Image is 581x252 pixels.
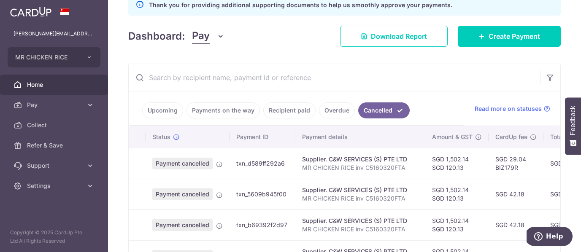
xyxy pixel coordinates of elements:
td: SGD 42.18 [489,209,543,240]
a: Overdue [319,102,355,118]
span: Feedback [569,106,577,135]
div: Supplier. C&W SERVICES (S) PTE LTD [302,186,419,194]
td: txn_5609b945f00 [230,179,295,209]
td: SGD 42.18 [489,179,543,209]
span: Amount & GST [432,133,473,141]
button: MR CHICKEN RICE [8,47,100,67]
td: SGD 1,502.14 SGD 120.13 [425,148,489,179]
span: Pay [27,101,83,109]
p: MR CHICKEN RICE inv C5160320FTA [302,194,419,203]
td: txn_b69392f2d97 [230,209,295,240]
button: Feedback - Show survey [565,97,581,155]
span: Collect [27,121,83,129]
span: Support [27,161,83,170]
span: Read more on statuses [475,105,542,113]
img: CardUp [10,7,51,17]
td: txn_d589ff292a6 [230,148,295,179]
span: Settings [27,182,83,190]
span: MR CHICKEN RICE [15,53,78,62]
span: Payment cancelled [152,158,213,169]
span: Payment cancelled [152,188,213,200]
a: Read more on statuses [475,105,550,113]
span: Home [27,80,83,89]
span: Payment cancelled [152,219,213,231]
div: Supplier. C&W SERVICES (S) PTE LTD [302,155,419,164]
input: Search by recipient name, payment id or reference [129,64,540,91]
a: Payments on the way [186,102,260,118]
a: Cancelled [358,102,410,118]
span: Refer & Save [27,141,83,150]
a: Upcoming [142,102,183,118]
a: Recipient paid [263,102,316,118]
p: MR CHICKEN RICE inv C5160320FTA [302,225,419,233]
th: Payment ID [230,126,295,148]
td: SGD 1,502.14 SGD 120.13 [425,209,489,240]
span: Download Report [371,31,427,41]
iframe: Opens a widget where you can find more information [527,227,573,248]
span: Total amt. [550,133,578,141]
a: Create Payment [458,26,561,47]
span: Status [152,133,170,141]
p: [PERSON_NAME][EMAIL_ADDRESS][DOMAIN_NAME] [14,29,95,38]
div: Supplier. C&W SERVICES (S) PTE LTD [302,217,419,225]
td: SGD 29.04 BIZ179R [489,148,543,179]
p: MR CHICKEN RICE inv C5160320FTA [302,164,419,172]
h4: Dashboard: [128,29,185,44]
a: Download Report [340,26,448,47]
span: Pay [192,28,210,44]
span: CardUp fee [495,133,527,141]
button: Pay [192,28,224,44]
th: Payment details [295,126,425,148]
span: Create Payment [489,31,540,41]
td: SGD 1,502.14 SGD 120.13 [425,179,489,209]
